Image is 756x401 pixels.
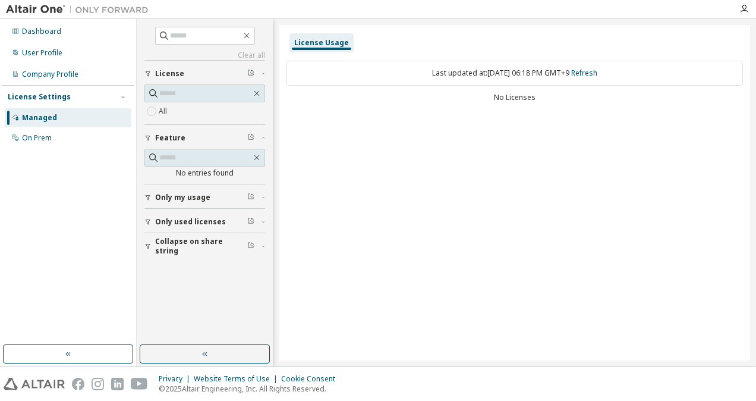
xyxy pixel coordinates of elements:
[4,378,65,390] img: altair_logo.svg
[144,209,265,235] button: Only used licenses
[131,378,148,390] img: youtube.svg
[159,374,194,384] div: Privacy
[286,93,743,102] div: No Licenses
[72,378,84,390] img: facebook.svg
[22,133,52,143] div: On Prem
[194,374,281,384] div: Website Terms of Use
[144,51,265,60] a: Clear all
[22,70,78,79] div: Company Profile
[155,133,185,143] span: Feature
[22,27,61,36] div: Dashboard
[22,113,57,123] div: Managed
[247,69,254,79] span: Clear filter
[144,125,265,151] button: Feature
[144,61,265,87] button: License
[286,61,743,86] div: Last updated at: [DATE] 06:18 PM GMT+9
[22,48,62,58] div: User Profile
[294,38,349,48] div: License Usage
[155,193,210,202] span: Only my usage
[92,378,104,390] img: instagram.svg
[155,217,226,227] span: Only used licenses
[6,4,155,15] img: Altair One
[144,184,265,211] button: Only my usage
[144,168,265,178] div: No entries found
[155,69,184,79] span: License
[281,374,342,384] div: Cookie Consent
[144,233,265,259] button: Collapse on share string
[155,237,247,256] span: Collapse on share string
[111,378,124,390] img: linkedin.svg
[571,68,597,78] a: Refresh
[247,133,254,143] span: Clear filter
[8,92,71,102] div: License Settings
[159,104,169,118] label: All
[247,217,254,227] span: Clear filter
[159,384,342,394] p: © 2025 Altair Engineering, Inc. All Rights Reserved.
[247,242,254,251] span: Clear filter
[247,193,254,202] span: Clear filter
